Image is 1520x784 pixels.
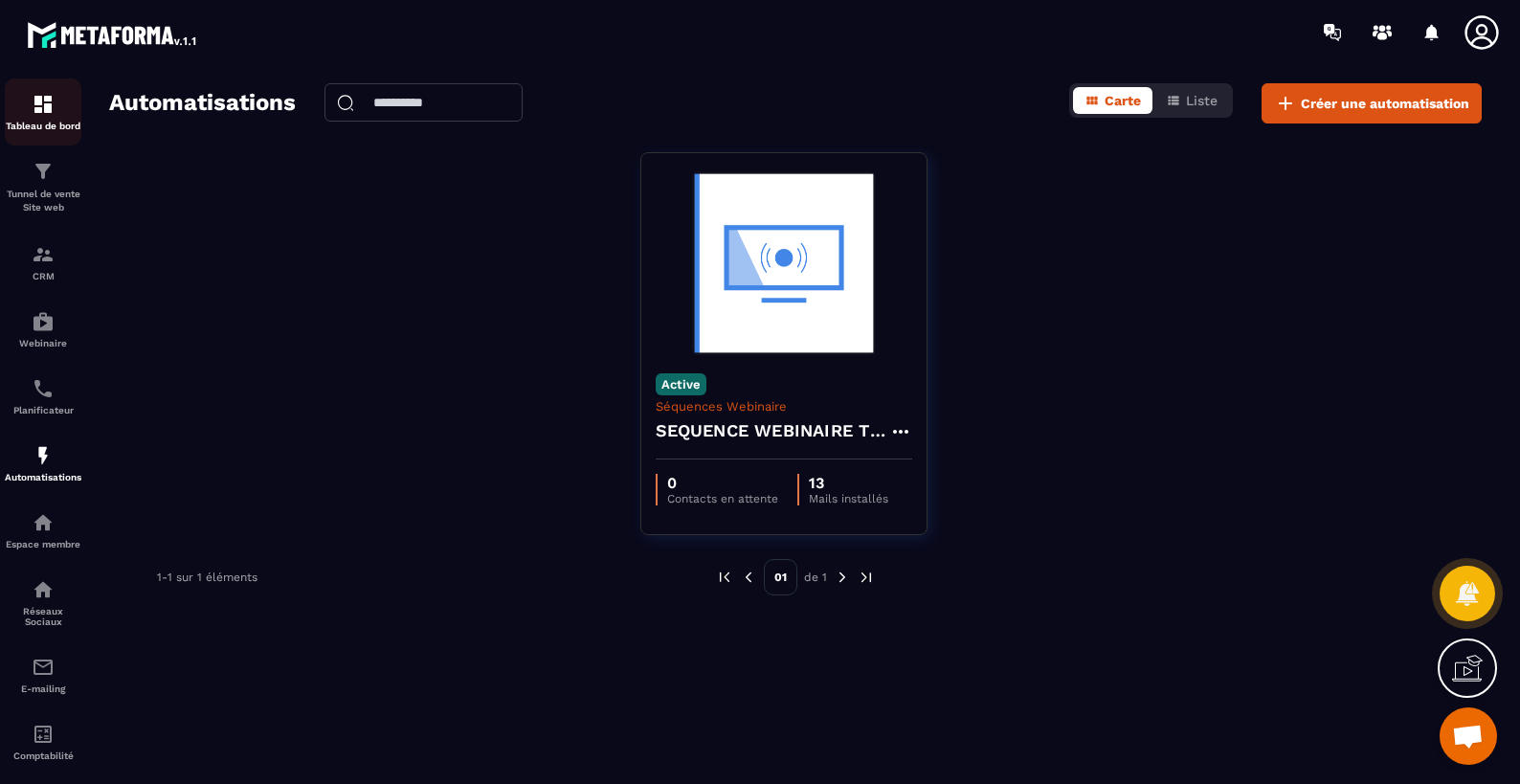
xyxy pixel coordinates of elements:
img: prev [740,569,757,586]
p: Webinaire [5,338,81,348]
button: Liste [1154,87,1229,114]
img: automation-background [656,168,912,359]
a: formationformationTableau de bord [5,78,81,146]
img: scheduler [32,377,55,400]
img: social-network [32,578,55,601]
img: formation [32,243,55,266]
p: Tunnel de vente Site web [5,188,81,214]
a: automationsautomationsEspace membre [5,497,81,564]
p: Tableau de bord [5,121,81,131]
img: next [858,569,875,586]
a: emailemailE-mailing [5,641,81,708]
p: de 1 [804,570,827,585]
h4: SEQUENCE WEBINAIRE TEST [656,417,889,444]
p: 1-1 sur 1 éléments [157,571,257,584]
img: email [32,656,55,679]
span: Créer une automatisation [1301,94,1469,113]
p: Contacts en attente [667,492,778,505]
p: Planificateur [5,405,81,415]
a: formationformationTunnel de vente Site web [5,146,81,229]
img: automations [32,511,55,534]
img: accountant [32,723,55,746]
p: 13 [809,474,888,492]
button: Carte [1073,87,1152,114]
p: 0 [667,474,778,492]
p: Espace membre [5,539,81,549]
p: Mails installés [809,492,888,505]
a: formationformationCRM [5,229,81,296]
a: automationsautomationsAutomatisations [5,430,81,497]
button: Créer une automatisation [1262,83,1482,123]
p: E-mailing [5,683,81,694]
div: Ouvrir le chat [1440,707,1497,765]
img: logo [27,17,199,52]
img: automations [32,310,55,333]
h2: Automatisations [109,83,296,123]
img: formation [32,160,55,183]
span: Carte [1105,93,1141,108]
p: Active [656,373,706,395]
p: Comptabilité [5,750,81,761]
p: Automatisations [5,472,81,482]
p: Réseaux Sociaux [5,606,81,627]
span: Liste [1186,93,1218,108]
img: formation [32,93,55,116]
img: prev [716,569,733,586]
p: 01 [764,559,797,595]
img: next [834,569,851,586]
p: Séquences Webinaire [656,399,912,414]
a: automationsautomationsWebinaire [5,296,81,363]
img: automations [32,444,55,467]
a: schedulerschedulerPlanificateur [5,363,81,430]
a: accountantaccountantComptabilité [5,708,81,775]
a: social-networksocial-networkRéseaux Sociaux [5,564,81,641]
p: CRM [5,271,81,281]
